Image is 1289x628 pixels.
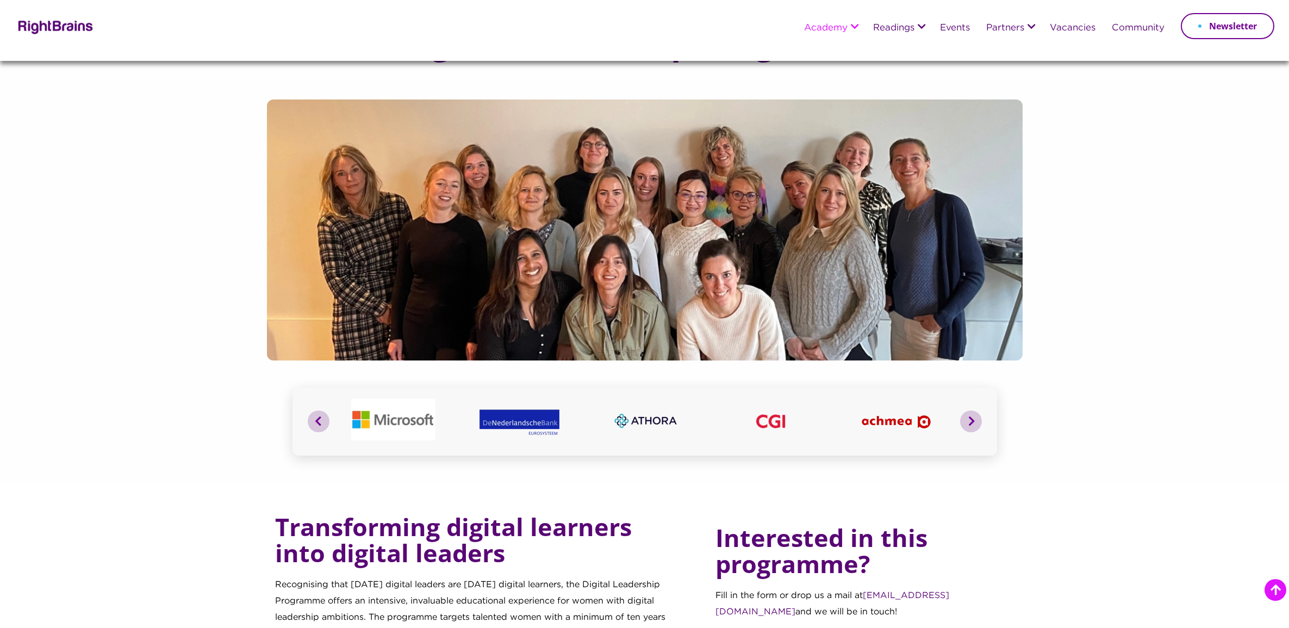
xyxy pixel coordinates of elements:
h4: Interested in this programme? [715,514,994,588]
h4: Transforming digital learners into digital leaders [275,514,680,577]
a: Newsletter [1181,13,1274,39]
a: Readings [873,23,914,33]
a: Events [940,23,970,33]
button: Next [960,411,982,432]
a: Academy [804,23,848,33]
img: Rightbrains [15,18,94,34]
a: Vacancies [1050,23,1095,33]
button: Previous [308,411,329,432]
a: Partners [986,23,1024,33]
a: [EMAIL_ADDRESS][DOMAIN_NAME] [715,592,949,616]
a: Community [1112,23,1165,33]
